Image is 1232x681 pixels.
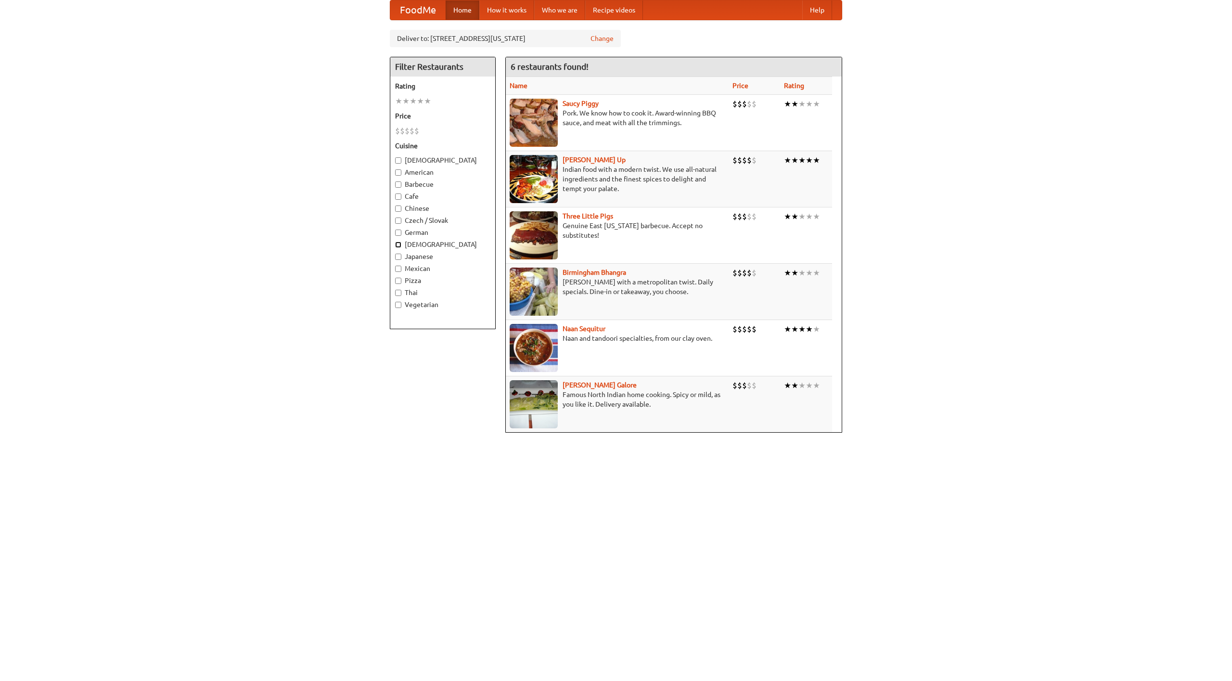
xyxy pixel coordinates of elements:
[510,268,558,316] img: bhangra.jpg
[563,156,626,164] a: [PERSON_NAME] Up
[784,99,791,109] li: ★
[390,57,495,77] h4: Filter Restaurants
[791,155,798,166] li: ★
[395,180,490,189] label: Barbecue
[747,99,752,109] li: $
[390,0,446,20] a: FoodMe
[806,324,813,334] li: ★
[417,96,424,106] li: ★
[400,126,405,136] li: $
[742,99,747,109] li: $
[752,380,757,391] li: $
[395,288,490,297] label: Thai
[784,82,804,90] a: Rating
[732,268,737,278] li: $
[791,380,798,391] li: ★
[813,211,820,222] li: ★
[563,100,599,107] a: Saucy Piggy
[510,165,725,193] p: Indian food with a modern twist. We use all-natural ingredients and the finest spices to delight ...
[395,266,401,272] input: Mexican
[395,206,401,212] input: Chinese
[791,268,798,278] li: ★
[784,155,791,166] li: ★
[395,169,401,176] input: American
[395,228,490,237] label: German
[446,0,479,20] a: Home
[798,99,806,109] li: ★
[395,242,401,248] input: [DEMOGRAPHIC_DATA]
[590,34,614,43] a: Change
[798,324,806,334] li: ★
[395,230,401,236] input: German
[747,380,752,391] li: $
[737,268,742,278] li: $
[784,324,791,334] li: ★
[563,381,637,389] b: [PERSON_NAME] Galore
[510,221,725,240] p: Genuine East [US_STATE] barbecue. Accept no substitutes!
[732,380,737,391] li: $
[395,111,490,121] h5: Price
[510,155,558,203] img: curryup.jpg
[806,211,813,222] li: ★
[395,252,490,261] label: Japanese
[479,0,534,20] a: How it works
[414,126,419,136] li: $
[791,211,798,222] li: ★
[563,212,613,220] a: Three Little Pigs
[798,380,806,391] li: ★
[806,380,813,391] li: ★
[732,99,737,109] li: $
[395,254,401,260] input: Japanese
[798,155,806,166] li: ★
[806,99,813,109] li: ★
[510,334,725,343] p: Naan and tandoori specialties, from our clay oven.
[813,99,820,109] li: ★
[742,380,747,391] li: $
[752,155,757,166] li: $
[395,155,490,165] label: [DEMOGRAPHIC_DATA]
[395,276,490,285] label: Pizza
[410,96,417,106] li: ★
[405,126,410,136] li: $
[813,324,820,334] li: ★
[534,0,585,20] a: Who we are
[752,324,757,334] li: $
[510,380,558,428] img: currygalore.jpg
[395,302,401,308] input: Vegetarian
[747,211,752,222] li: $
[395,181,401,188] input: Barbecue
[737,324,742,334] li: $
[510,324,558,372] img: naansequitur.jpg
[813,155,820,166] li: ★
[737,211,742,222] li: $
[791,99,798,109] li: ★
[395,204,490,213] label: Chinese
[742,268,747,278] li: $
[798,268,806,278] li: ★
[395,300,490,309] label: Vegetarian
[791,324,798,334] li: ★
[510,99,558,147] img: saucy.jpg
[395,167,490,177] label: American
[563,269,626,276] a: Birmingham Bhangra
[784,268,791,278] li: ★
[395,240,490,249] label: [DEMOGRAPHIC_DATA]
[395,264,490,273] label: Mexican
[747,324,752,334] li: $
[737,155,742,166] li: $
[510,390,725,409] p: Famous North Indian home cooking. Spicy or mild, as you like it. Delivery available.
[747,268,752,278] li: $
[732,155,737,166] li: $
[742,324,747,334] li: $
[737,380,742,391] li: $
[395,81,490,91] h5: Rating
[395,157,401,164] input: [DEMOGRAPHIC_DATA]
[395,216,490,225] label: Czech / Slovak
[585,0,643,20] a: Recipe videos
[395,126,400,136] li: $
[563,325,605,333] a: Naan Sequitur
[511,62,589,71] ng-pluralize: 6 restaurants found!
